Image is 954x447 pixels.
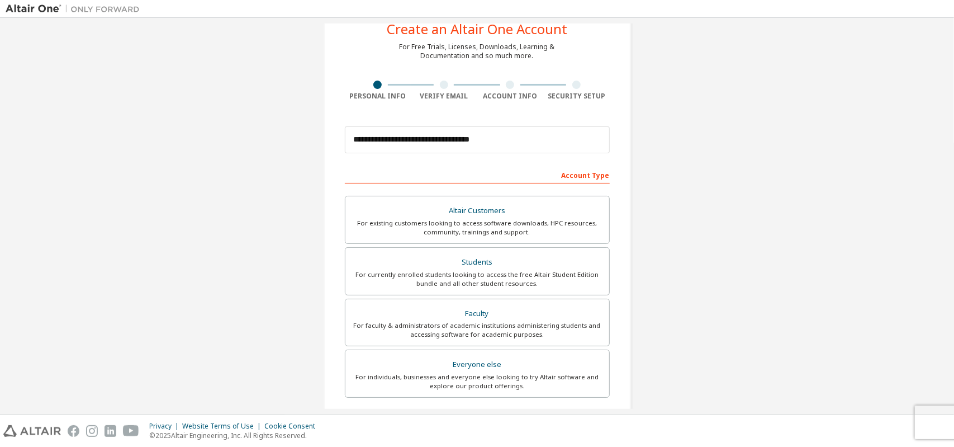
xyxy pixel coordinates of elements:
img: linkedin.svg [105,425,116,437]
div: For Free Trials, Licenses, Downloads, Learning & Documentation and so much more. [400,43,555,60]
div: Faculty [352,306,602,322]
div: Students [352,255,602,270]
div: Create an Altair One Account [387,22,567,36]
div: Altair Customers [352,203,602,219]
div: Security Setup [543,92,610,101]
div: For existing customers looking to access software downloads, HPC resources, community, trainings ... [352,219,602,237]
div: For faculty & administrators of academic institutions administering students and accessing softwa... [352,321,602,339]
img: Altair One [6,3,145,15]
div: Account Info [477,92,544,101]
div: Verify Email [411,92,477,101]
div: For individuals, businesses and everyone else looking to try Altair software and explore our prod... [352,373,602,390]
img: facebook.svg [68,425,79,437]
div: Privacy [149,422,182,431]
img: youtube.svg [123,425,139,437]
div: Personal Info [345,92,411,101]
div: For currently enrolled students looking to access the free Altair Student Edition bundle and all ... [352,270,602,288]
img: altair_logo.svg [3,425,61,437]
div: Website Terms of Use [182,422,264,431]
div: Cookie Consent [264,422,322,431]
img: instagram.svg [86,425,98,437]
div: Everyone else [352,357,602,373]
div: Account Type [345,166,610,183]
p: © 2025 Altair Engineering, Inc. All Rights Reserved. [149,431,322,440]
